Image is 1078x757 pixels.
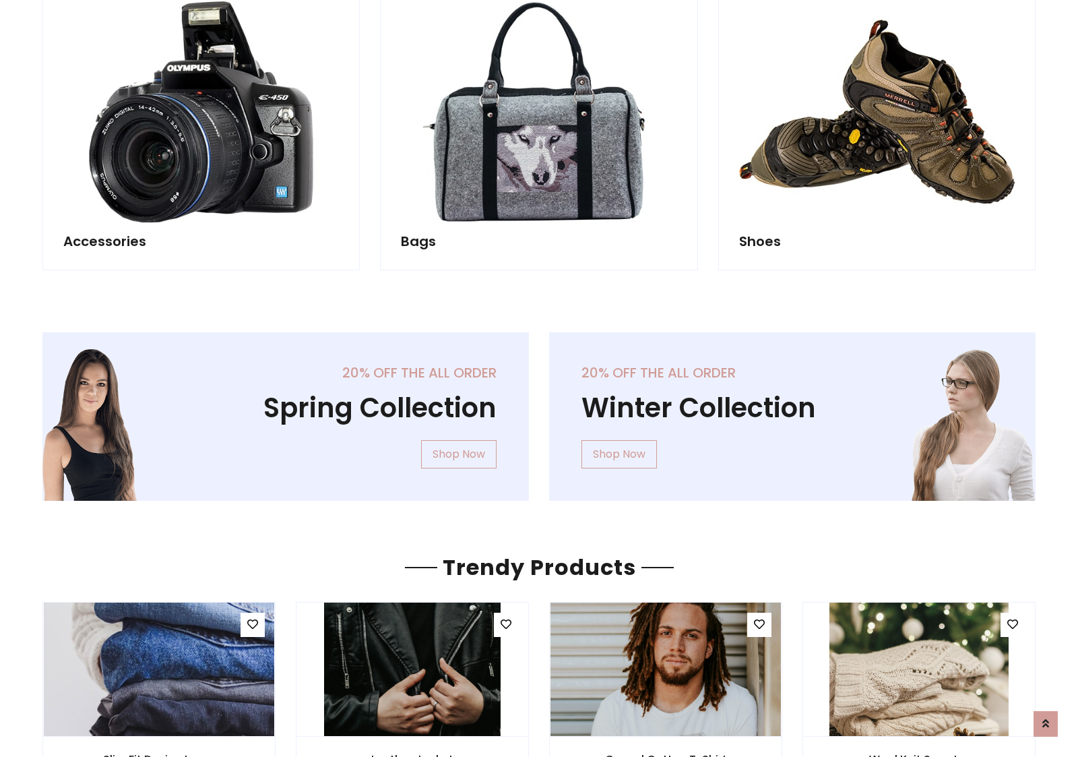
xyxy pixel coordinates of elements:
[421,440,497,468] a: Shop Now
[75,365,497,381] h5: 20% off the all order
[739,233,1015,249] h5: Shoes
[581,392,1003,424] h1: Winter Collection
[581,365,1003,381] h5: 20% off the all order
[401,233,676,249] h5: Bags
[581,440,657,468] a: Shop Now
[63,233,339,249] h5: Accessories
[75,392,497,424] h1: Spring Collection
[437,552,641,582] span: Trendy Products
